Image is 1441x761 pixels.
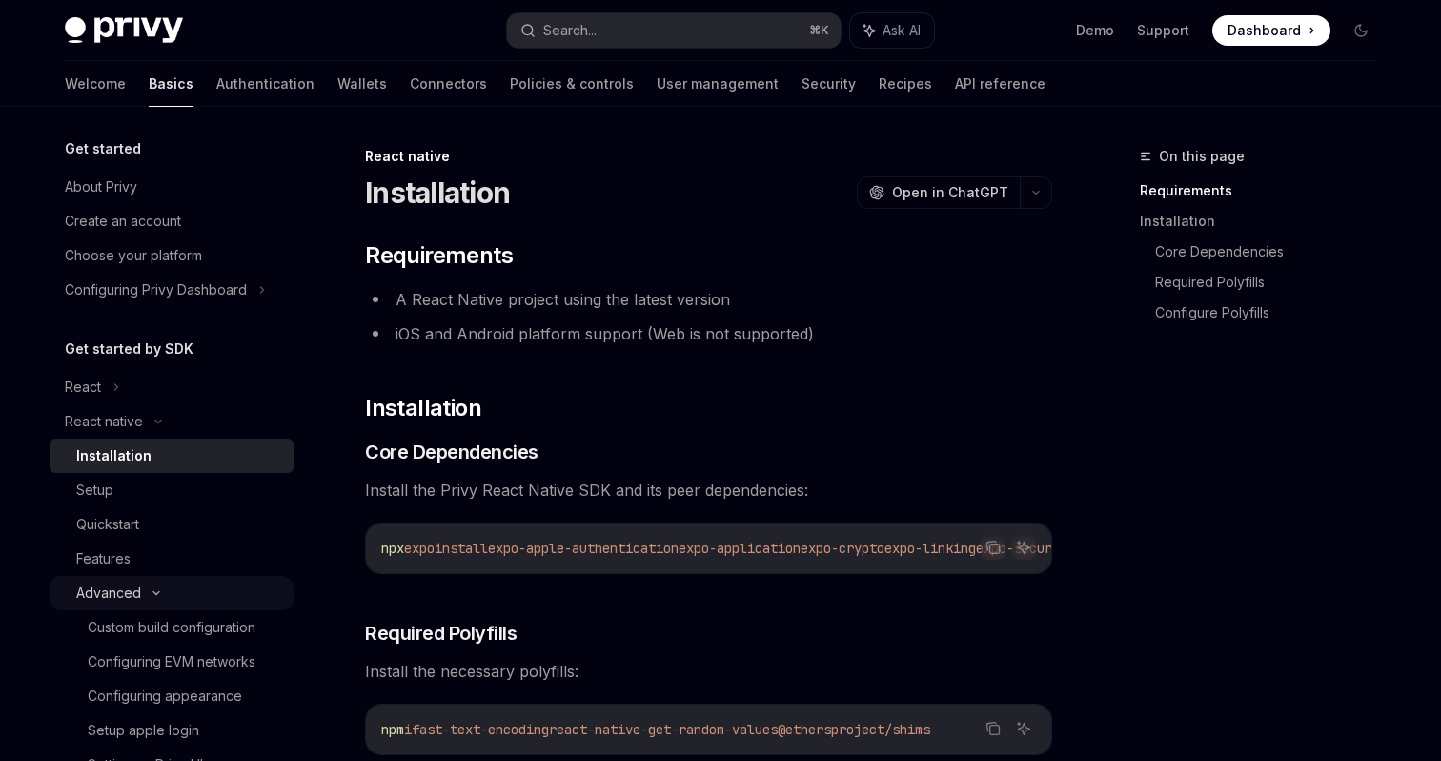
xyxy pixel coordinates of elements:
[65,338,193,360] h5: Get started by SDK
[435,540,488,557] span: install
[1011,716,1036,741] button: Ask AI
[955,61,1045,107] a: API reference
[365,320,1052,347] li: iOS and Android platform support (Web is not supported)
[76,582,141,605] div: Advanced
[50,679,294,713] a: Configuring appearance
[50,645,294,679] a: Configuring EVM networks
[381,540,404,557] span: npx
[365,439,538,465] span: Core Dependencies
[365,240,513,271] span: Requirements
[149,61,193,107] a: Basics
[88,685,242,708] div: Configuring appearance
[381,721,404,738] span: npm
[76,547,131,570] div: Features
[543,19,597,42] div: Search...
[410,61,487,107] a: Connectors
[88,650,255,673] div: Configuring EVM networks
[679,540,801,557] span: expo-application
[1155,298,1391,328] a: Configure Polyfills
[657,61,779,107] a: User management
[1140,206,1391,237] a: Installation
[1011,535,1036,560] button: Ask AI
[365,620,517,647] span: Required Polyfills
[850,13,934,48] button: Ask AI
[50,439,294,473] a: Installation
[65,244,202,267] div: Choose your platform
[50,507,294,542] a: Quickstart
[365,393,481,423] span: Installation
[802,61,856,107] a: Security
[809,23,829,38] span: ⌘ K
[65,175,137,198] div: About Privy
[365,286,1052,313] li: A React Native project using the latest version
[76,479,113,502] div: Setup
[1140,175,1391,206] a: Requirements
[76,513,139,536] div: Quickstart
[337,61,387,107] a: Wallets
[65,17,183,44] img: dark logo
[857,176,1020,209] button: Open in ChatGPT
[365,175,510,210] h1: Installation
[1155,267,1391,298] a: Required Polyfills
[1159,145,1245,168] span: On this page
[50,238,294,273] a: Choose your platform
[488,540,679,557] span: expo-apple-authentication
[365,658,1052,685] span: Install the necessary polyfills:
[510,61,634,107] a: Policies & controls
[883,21,921,40] span: Ask AI
[976,540,1106,557] span: expo-secure-store
[50,473,294,507] a: Setup
[981,535,1005,560] button: Copy the contents from the code block
[65,61,126,107] a: Welcome
[404,540,435,557] span: expo
[88,719,199,742] div: Setup apple login
[981,716,1005,741] button: Copy the contents from the code block
[365,147,1052,166] div: React native
[65,410,143,433] div: React native
[65,278,247,301] div: Configuring Privy Dashboard
[549,721,778,738] span: react-native-get-random-values
[50,610,294,645] a: Custom build configuration
[1228,21,1301,40] span: Dashboard
[1155,237,1391,267] a: Core Dependencies
[507,13,841,48] button: Search...⌘K
[1137,21,1189,40] a: Support
[50,713,294,748] a: Setup apple login
[879,61,932,107] a: Recipes
[50,542,294,576] a: Features
[50,170,294,204] a: About Privy
[50,204,294,238] a: Create an account
[1346,15,1376,46] button: Toggle dark mode
[88,616,255,639] div: Custom build configuration
[884,540,976,557] span: expo-linking
[365,477,1052,504] span: Install the Privy React Native SDK and its peer dependencies:
[1212,15,1330,46] a: Dashboard
[65,137,141,160] h5: Get started
[1076,21,1114,40] a: Demo
[404,721,412,738] span: i
[778,721,930,738] span: @ethersproject/shims
[216,61,315,107] a: Authentication
[76,444,152,467] div: Installation
[65,210,181,233] div: Create an account
[801,540,884,557] span: expo-crypto
[892,183,1008,202] span: Open in ChatGPT
[65,376,101,399] div: React
[412,721,549,738] span: fast-text-encoding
